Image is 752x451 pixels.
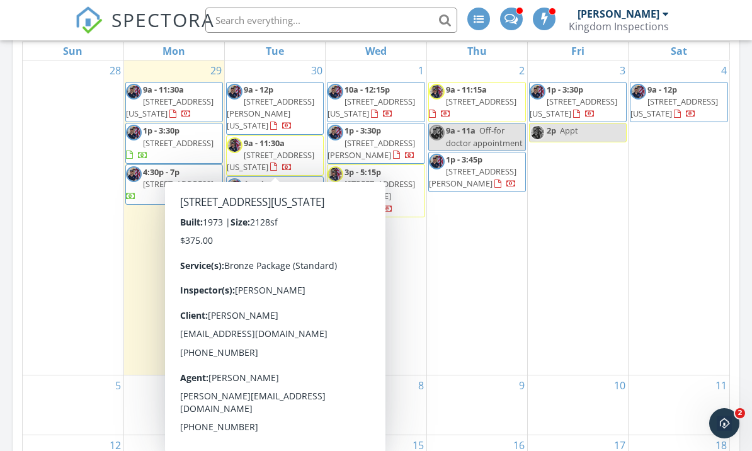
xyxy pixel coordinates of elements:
[123,375,224,435] td: Go to October 6, 2025
[446,125,476,136] span: 9a - 11a
[328,84,415,119] a: 10a - 12:15p [STREET_ADDRESS][US_STATE]
[328,125,343,140] img: image.jpg
[327,82,424,123] a: 10a - 12:15p [STREET_ADDRESS][US_STATE]
[530,125,545,140] img: image.jpg
[612,375,628,396] a: Go to October 10, 2025
[530,84,617,119] a: 1p - 3:30p [STREET_ADDRESS][US_STATE]
[328,166,343,182] img: image.jpg
[327,123,424,164] a: 1p - 3:30p [STREET_ADDRESS][PERSON_NAME]
[527,375,628,435] td: Go to October 10, 2025
[123,60,224,375] td: Go to September 29, 2025
[60,42,85,60] a: Sunday
[416,60,426,81] a: Go to October 1, 2025
[125,82,223,123] a: 9a - 11:30a [STREET_ADDRESS][US_STATE]
[446,125,523,148] span: Off-for doctor appointment
[465,42,489,60] a: Thursday
[328,125,415,160] a: 1p - 3:30p [STREET_ADDRESS][PERSON_NAME]
[326,60,426,375] td: Go to October 1, 2025
[446,84,487,95] span: 9a - 11:15a
[227,84,242,100] img: image.jpg
[429,125,445,140] img: image.jpg
[560,125,578,136] span: Appt
[569,42,587,60] a: Friday
[143,125,179,136] span: 1p - 3:30p
[226,176,324,217] a: 1p - 4p [STREET_ADDRESS][PERSON_NAME]
[328,137,415,161] span: [STREET_ADDRESS][PERSON_NAME]
[629,375,729,435] td: Go to October 11, 2025
[719,60,729,81] a: Go to October 4, 2025
[208,60,224,81] a: Go to September 29, 2025
[126,166,142,182] img: image.jpg
[227,137,242,153] img: image.jpg
[309,60,325,81] a: Go to September 30, 2025
[328,84,343,100] img: image.jpg
[363,42,389,60] a: Wednesday
[227,137,314,173] a: 9a - 11:30a [STREET_ADDRESS][US_STATE]
[345,84,390,95] span: 10a - 12:15p
[578,8,659,20] div: [PERSON_NAME]
[244,261,269,272] span: 4p - 6p
[547,84,583,95] span: 1p - 3:30p
[527,60,628,375] td: Go to October 3, 2025
[23,375,123,435] td: Go to October 5, 2025
[326,375,426,435] td: Go to October 8, 2025
[428,82,526,123] a: 9a - 11:15a [STREET_ADDRESS]
[530,84,545,100] img: image.jpg
[629,60,729,375] td: Go to October 4, 2025
[328,178,415,214] span: [STREET_ADDRESS][PERSON_NAME][US_STATE]
[547,125,556,136] span: 2p
[709,408,739,438] iframe: Intercom live chat
[617,60,628,81] a: Go to October 3, 2025
[314,375,325,396] a: Go to October 7, 2025
[426,375,527,435] td: Go to October 9, 2025
[75,6,103,34] img: The Best Home Inspection Software - Spectora
[227,96,314,131] span: [STREET_ADDRESS][PERSON_NAME][US_STATE]
[630,84,718,119] a: 9a - 12p [STREET_ADDRESS][US_STATE]
[530,96,617,119] span: [STREET_ADDRESS][US_STATE]
[227,232,314,255] span: [STREET_ADDRESS][US_STATE]
[126,96,214,119] span: [STREET_ADDRESS][US_STATE]
[225,60,326,375] td: Go to September 30, 2025
[244,220,280,231] span: 1p - 3:15p
[668,42,690,60] a: Saturday
[227,149,314,173] span: [STREET_ADDRESS][US_STATE]
[143,166,179,178] span: 4:30p - 7p
[263,42,287,60] a: Tuesday
[244,137,285,149] span: 9a - 11:30a
[630,82,728,123] a: 9a - 12p [STREET_ADDRESS][US_STATE]
[630,96,718,119] span: [STREET_ADDRESS][US_STATE]
[113,375,123,396] a: Go to October 5, 2025
[328,96,415,119] span: [STREET_ADDRESS][US_STATE]
[446,154,482,165] span: 1p - 3:45p
[143,137,214,149] span: [STREET_ADDRESS]
[713,375,729,396] a: Go to October 11, 2025
[227,220,314,255] a: 1p - 3:15p [STREET_ADDRESS][US_STATE]
[75,17,215,43] a: SPECTORA
[328,166,415,214] a: 3p - 5:15p [STREET_ADDRESS][PERSON_NAME][US_STATE]
[126,166,214,202] a: 4:30p - 7p [STREET_ADDRESS]
[226,82,324,135] a: 9a - 12p [STREET_ADDRESS][PERSON_NAME][US_STATE]
[630,84,646,100] img: image.jpg
[345,125,381,136] span: 1p - 3:30p
[327,164,424,217] a: 3p - 5:15p [STREET_ADDRESS][PERSON_NAME][US_STATE]
[227,220,242,236] img: image.jpg
[529,82,627,123] a: 1p - 3:30p [STREET_ADDRESS][US_STATE]
[126,84,214,119] a: 9a - 11:30a [STREET_ADDRESS][US_STATE]
[126,125,214,160] a: 1p - 3:30p [STREET_ADDRESS]
[429,84,516,119] a: 9a - 11:15a [STREET_ADDRESS]
[23,60,123,375] td: Go to September 28, 2025
[429,154,445,169] img: image.jpg
[227,178,242,194] img: image.jpg
[214,375,224,396] a: Go to October 6, 2025
[244,178,269,190] span: 1p - 4p
[516,375,527,396] a: Go to October 9, 2025
[126,84,142,100] img: image.jpg
[426,60,527,375] td: Go to October 2, 2025
[205,8,457,33] input: Search everything...
[225,375,326,435] td: Go to October 7, 2025
[227,261,242,277] img: image.jpg
[273,261,285,272] span: Off
[227,178,314,214] a: 1p - 4p [STREET_ADDRESS][PERSON_NAME]
[429,166,516,189] span: [STREET_ADDRESS][PERSON_NAME]
[345,166,381,178] span: 3p - 5:15p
